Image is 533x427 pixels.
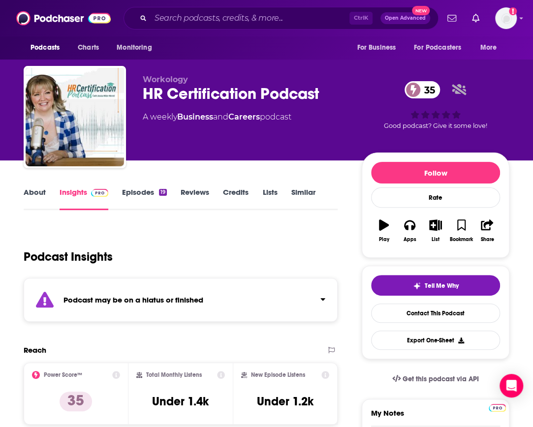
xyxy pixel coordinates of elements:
[425,282,459,290] span: Tell Me Why
[495,7,517,29] img: User Profile
[251,371,305,378] h2: New Episode Listens
[146,371,202,378] h2: Total Monthly Listens
[414,81,440,98] span: 35
[412,6,430,15] span: New
[480,237,494,243] div: Share
[24,345,46,355] h2: Reach
[473,38,509,57] button: open menu
[432,237,439,243] div: List
[181,187,209,210] a: Reviews
[371,408,500,426] label: My Notes
[371,331,500,350] button: Export One-Sheet
[495,7,517,29] span: Logged in as WE_Broadcast
[124,7,439,30] div: Search podcasts, credits, & more...
[403,375,479,383] span: Get this podcast via API
[177,112,213,122] a: Business
[71,38,105,57] a: Charts
[110,38,164,57] button: open menu
[371,213,397,248] button: Play
[414,41,461,55] span: For Podcasters
[24,187,46,210] a: About
[384,122,487,129] span: Good podcast? Give it some love!
[413,282,421,290] img: tell me why sparkle
[152,394,209,409] h3: Under 1.4k
[495,7,517,29] button: Show profile menu
[384,367,487,391] a: Get this podcast via API
[349,12,373,25] span: Ctrl K
[26,68,124,166] img: HR Certification Podcast
[480,41,497,55] span: More
[371,187,500,208] div: Rate
[423,213,448,248] button: List
[122,187,167,210] a: Episodes19
[91,189,108,197] img: Podchaser Pro
[60,392,92,411] p: 35
[474,213,500,248] button: Share
[60,187,108,210] a: InsightsPodchaser Pro
[159,189,167,196] div: 19
[397,213,422,248] button: Apps
[371,275,500,296] button: tell me why sparkleTell Me Why
[489,402,506,412] a: Pro website
[468,10,483,27] a: Show notifications dropdown
[509,7,517,15] svg: Add a profile image
[78,41,99,55] span: Charts
[371,162,500,183] button: Follow
[500,374,523,397] div: Open Intercom Messenger
[380,12,430,24] button: Open AdvancedNew
[350,38,408,57] button: open menu
[362,75,509,136] div: 35Good podcast? Give it some love!
[371,304,500,323] a: Contact This Podcast
[450,237,473,243] div: Bookmark
[151,10,349,26] input: Search podcasts, credits, & more...
[262,187,277,210] a: Lists
[16,9,111,28] img: Podchaser - Follow, Share and Rate Podcasts
[223,187,249,210] a: Credits
[213,112,228,122] span: and
[143,75,188,84] span: Workology
[448,213,474,248] button: Bookmark
[443,10,460,27] a: Show notifications dropdown
[405,81,440,98] a: 35
[117,41,152,55] span: Monitoring
[489,404,506,412] img: Podchaser Pro
[379,237,389,243] div: Play
[357,41,396,55] span: For Business
[24,38,72,57] button: open menu
[24,278,338,322] section: Click to expand status details
[44,371,82,378] h2: Power Score™
[63,295,203,305] strong: Podcast may be on a hiatus or finished
[143,111,291,123] div: A weekly podcast
[257,394,314,409] h3: Under 1.2k
[24,249,113,264] h1: Podcast Insights
[408,38,475,57] button: open menu
[385,16,426,21] span: Open Advanced
[291,187,315,210] a: Similar
[31,41,60,55] span: Podcasts
[404,237,416,243] div: Apps
[228,112,260,122] a: Careers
